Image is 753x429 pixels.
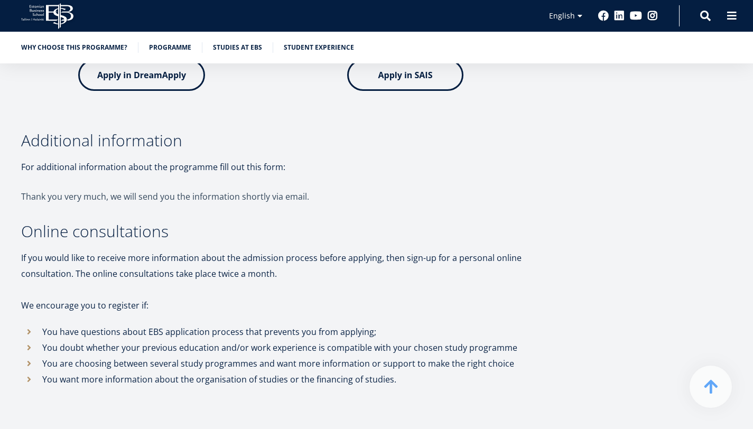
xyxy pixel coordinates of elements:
a: Instagram [647,11,658,21]
iframe: Form 0 [21,191,523,202]
p: If you would like to receive more information about the admission process before applying, then s... [21,250,523,313]
a: Youtube [630,11,642,21]
li: You are choosing between several study programmes and want more information or support to make th... [21,356,523,371]
a: Linkedin [614,11,625,21]
a: Student experience [284,42,354,53]
p: For additional information about the programme fill out this form: [21,159,523,175]
a: Programme [149,42,191,53]
li: You have questions about EBS application process that prevents you from applying; [21,324,523,340]
img: Apply in DreamApply [78,59,205,91]
a: Facebook [598,11,609,21]
a: Studies at EBS [213,42,262,53]
h3: Online consultations [21,223,523,239]
h3: Additional information [21,133,523,148]
img: Apply in SAIS [347,59,463,91]
li: You doubt whether your previous education and/or work experience is compatible with your chosen s... [21,340,523,356]
li: You want more information about the organisation of studies or the financing of studies. [21,371,523,387]
a: Why choose this programme? [21,42,127,53]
